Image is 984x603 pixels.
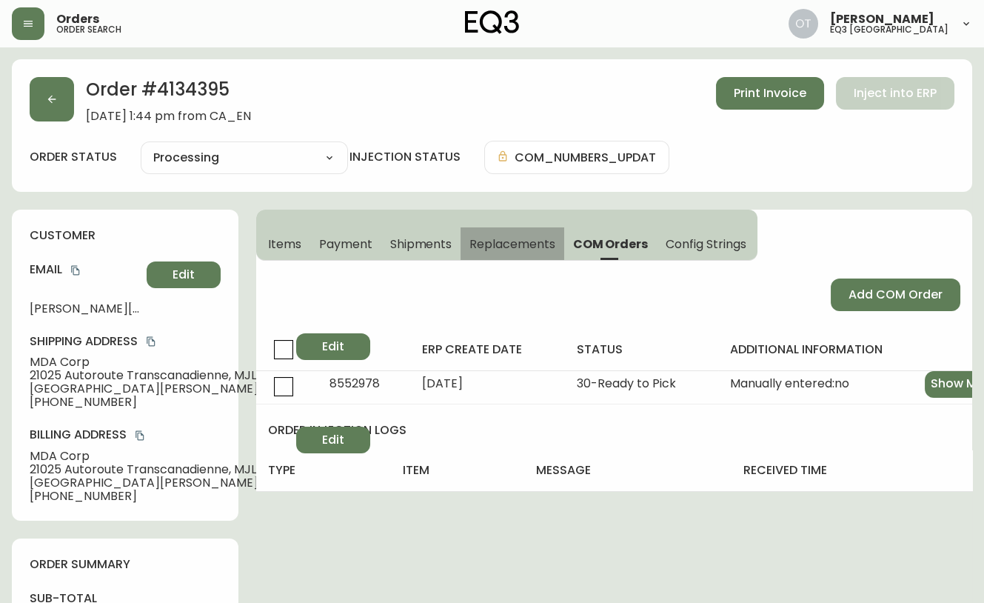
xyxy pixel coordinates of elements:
span: Config Strings [666,236,746,252]
button: Edit [296,333,370,360]
button: Add COM Order [831,279,960,311]
button: Print Invoice [716,77,824,110]
span: MDA Corp [30,356,290,369]
img: 5d4d18d254ded55077432b49c4cb2919 [789,9,818,39]
h5: eq3 [GEOGRAPHIC_DATA] [830,25,948,34]
span: [PHONE_NUMBER] [30,396,290,409]
label: order status [30,149,117,165]
span: Replacements [469,236,555,252]
span: 8552978 [329,375,380,392]
h4: customer [30,227,221,244]
h4: Shipping Address [30,333,290,350]
span: Edit [322,432,344,448]
span: [DATE] [422,375,463,392]
span: Shipments [390,236,452,252]
span: COM Orders [573,236,649,252]
h4: order injection logs [268,422,972,439]
button: copy [144,334,158,349]
h4: item [403,462,512,479]
span: [GEOGRAPHIC_DATA][PERSON_NAME] , QC , H9X 3R2 , CA [30,382,290,396]
h2: Order # 4134395 [86,77,251,110]
span: [PERSON_NAME][EMAIL_ADDRESS][PERSON_NAME][DOMAIN_NAME] [30,302,141,316]
h4: erp create date [422,342,553,358]
h5: order search [56,25,121,34]
h4: type [268,462,379,479]
span: [DATE] 1:44 pm from CA_EN [86,110,251,123]
h4: injection status [349,149,461,165]
h4: Email [30,261,141,278]
h4: status [577,342,707,358]
span: Payment [319,236,372,252]
span: Edit [322,339,344,355]
span: [PHONE_NUMBER] [30,490,290,503]
button: Edit [296,427,370,453]
button: copy [133,428,147,443]
span: Print Invoice [734,85,806,101]
span: Edit [173,267,195,283]
span: 21025 Autoroute Transcanadienne, MJLOG116 [30,369,290,382]
span: 30 - Ready to Pick [577,375,676,392]
h4: Billing Address [30,427,290,443]
span: Add COM Order [849,287,943,303]
span: [GEOGRAPHIC_DATA][PERSON_NAME] , QC , H9X 3R2 , CA [30,476,290,490]
button: copy [68,263,83,278]
span: Orders [56,13,99,25]
span: [PERSON_NAME] [830,13,934,25]
button: Edit [147,261,221,288]
span: MDA Corp [30,450,290,463]
span: Manually entered: no [730,377,849,390]
span: 21025 Autoroute Transcanadienne, MJLOG116 [30,463,290,476]
img: logo [465,10,520,34]
h4: order summary [30,556,221,573]
h4: message [536,462,720,479]
span: Items [268,236,301,252]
